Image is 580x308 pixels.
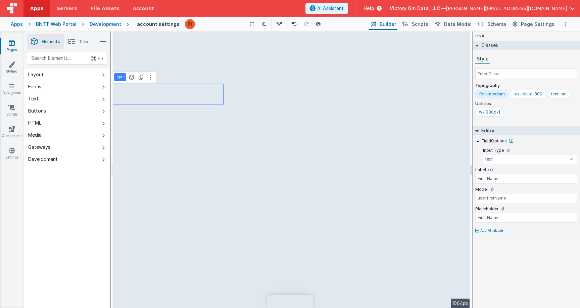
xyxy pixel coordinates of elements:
[305,3,348,14] button: AI Assistant
[446,5,567,12] span: [PERSON_NAME][EMAIL_ADDRESS][DOMAIN_NAME]
[28,144,50,150] div: Gateways
[482,138,507,144] label: FieldOptions
[380,21,396,28] span: Builder
[91,5,119,12] span: File Assets
[444,21,472,28] span: Data Model
[28,95,39,102] div: Text
[480,228,503,233] p: Add Attribute
[115,75,125,80] p: input
[24,153,110,165] button: Development
[24,69,110,81] button: Layout
[473,32,487,41] h4: input
[369,18,397,30] button: Builder
[57,5,77,12] span: Servers
[479,109,500,115] div: w-[330px]
[28,156,58,163] div: Development
[137,21,180,27] h4: account settings
[551,91,567,97] div: text-sm
[475,54,490,64] button: Style
[28,107,46,114] div: Buttons
[432,18,473,30] button: Data Model
[479,91,505,97] div: font-medium
[30,5,43,12] span: Apps
[475,187,488,192] label: Model
[390,5,575,12] button: Victory Gin Data, LLC — [PERSON_NAME][EMAIL_ADDRESS][DOMAIN_NAME]
[475,206,498,212] label: Placeholder
[364,5,374,12] span: Help
[483,148,504,153] label: Input Type
[475,228,577,233] button: Add Attribute
[24,105,110,117] button: Buttons
[27,52,107,64] input: Search Elements...
[317,5,344,12] span: AI Assistant
[28,132,42,138] div: Media
[24,93,110,105] button: Text
[24,141,110,153] button: Gateways
[451,299,470,308] div: 1064px
[521,21,554,28] span: Page Settings
[28,120,41,126] div: HTML
[24,81,110,93] button: Forms
[510,18,556,30] button: Page Settings
[28,71,44,78] div: Layout
[390,5,446,12] span: Victory Gin Data, LLC —
[514,91,542,97] div: text-slate-800
[24,129,110,141] button: Media
[79,39,88,44] span: Tree
[36,21,77,28] div: BNTT Web Portal
[28,83,41,90] div: Forms
[479,126,495,135] h2: Editor
[91,52,103,64] span: + /
[24,117,110,129] button: HTML
[400,18,430,30] button: Scripts
[487,21,506,28] span: Schema
[412,21,428,28] span: Scripts
[475,83,577,88] p: Typography
[11,21,23,28] div: Apps
[90,21,121,28] div: Development
[476,18,507,30] button: Schema
[479,41,498,50] h2: Classes
[475,101,577,106] p: Utilities
[113,32,470,308] div: -->
[561,20,569,28] button: Options
[185,19,195,29] img: f3d315f864dfd729bbf95c1be5919636
[42,39,60,44] span: Elements
[475,167,486,173] label: Label
[475,68,577,79] input: Enter Class...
